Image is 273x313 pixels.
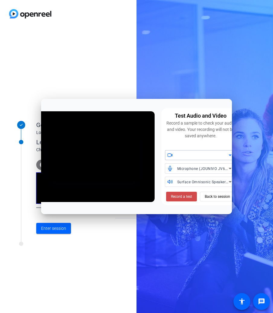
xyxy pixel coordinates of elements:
[171,194,192,199] span: Record a test
[165,120,236,139] div: Record a sample to check your audio and video. Your recording will not be saved anywhere.
[200,192,235,201] button: Back to session
[36,147,169,153] div: Choose your settings
[175,112,226,120] div: Test Audio and Video
[116,210,228,215] span: Surface Omnisonic Speakers (2- Surface High Definition Audio)
[36,120,157,129] div: Get Ready!
[41,225,66,232] span: Enter session
[39,161,47,168] mat-icon: info
[36,138,169,147] div: Let's get connected.
[205,191,230,202] span: Back to session
[238,298,246,305] mat-icon: accessibility
[177,166,254,171] span: Microphone (JOUNIVO JV601) (4444:1234)
[258,298,265,305] mat-icon: message
[166,192,197,201] button: Record a test
[36,129,157,136] div: Looks like you've been invited to join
